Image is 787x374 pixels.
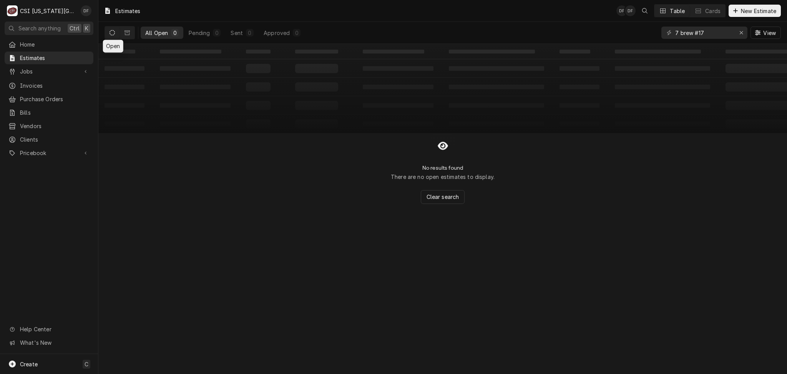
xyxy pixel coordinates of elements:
span: Vendors [20,122,90,130]
span: ‌ [560,50,590,53]
span: ‌ [246,50,271,53]
span: Create [20,361,38,367]
button: New Estimate [729,5,781,17]
input: Keyword search [675,27,733,39]
span: Ctrl [70,24,80,32]
span: ‌ [449,50,535,53]
div: DF [625,5,636,16]
span: Home [20,40,90,48]
div: David Fannin's Avatar [81,5,91,16]
span: Estimates [20,54,90,62]
div: C [7,5,18,16]
a: Vendors [5,120,93,132]
span: ‌ [160,50,221,53]
div: Sent [231,29,243,37]
div: 0 [214,29,219,37]
div: Cards [705,7,721,15]
button: Open search [639,5,651,17]
span: ‌ [295,50,338,53]
div: DF [616,5,627,16]
h2: No results found [422,165,463,171]
a: Go to Jobs [5,65,93,78]
span: New Estimate [739,7,778,15]
a: Go to Help Center [5,323,93,336]
div: Pending [189,29,210,37]
a: Bills [5,106,93,119]
div: DF [81,5,91,16]
div: 0 [173,29,177,37]
span: Help Center [20,325,89,333]
a: Go to What's New [5,336,93,349]
table: All Open Estimates List Loading [98,44,787,133]
p: There are no open estimates to display. [391,173,495,181]
span: View [762,29,777,37]
a: Clients [5,133,93,146]
span: Jobs [20,67,78,75]
span: Clear search [425,193,461,201]
span: What's New [20,339,89,347]
div: David Fannin's Avatar [625,5,636,16]
a: Invoices [5,79,93,92]
span: Pricebook [20,149,78,157]
span: Search anything [18,24,61,32]
span: Invoices [20,82,90,90]
span: ‌ [615,50,701,53]
div: CSI [US_STATE][GEOGRAPHIC_DATA] [20,7,76,15]
button: Erase input [735,27,747,39]
div: 0 [294,29,299,37]
button: View [750,27,781,39]
span: Purchase Orders [20,95,90,103]
div: David Fannin's Avatar [616,5,627,16]
a: Estimates [5,52,93,64]
a: Home [5,38,93,51]
span: Clients [20,135,90,144]
a: Go to Pricebook [5,147,93,159]
div: Open [103,40,123,52]
span: Bills [20,109,90,117]
div: 0 [247,29,252,37]
span: ‌ [363,50,424,53]
div: Table [670,7,685,15]
span: K [85,24,88,32]
div: All Open [145,29,168,37]
button: Search anythingCtrlK [5,22,93,35]
div: Approved [264,29,290,37]
a: Purchase Orders [5,93,93,105]
button: Clear search [421,190,465,204]
div: CSI Kansas City's Avatar [7,5,18,16]
span: C [85,360,88,368]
